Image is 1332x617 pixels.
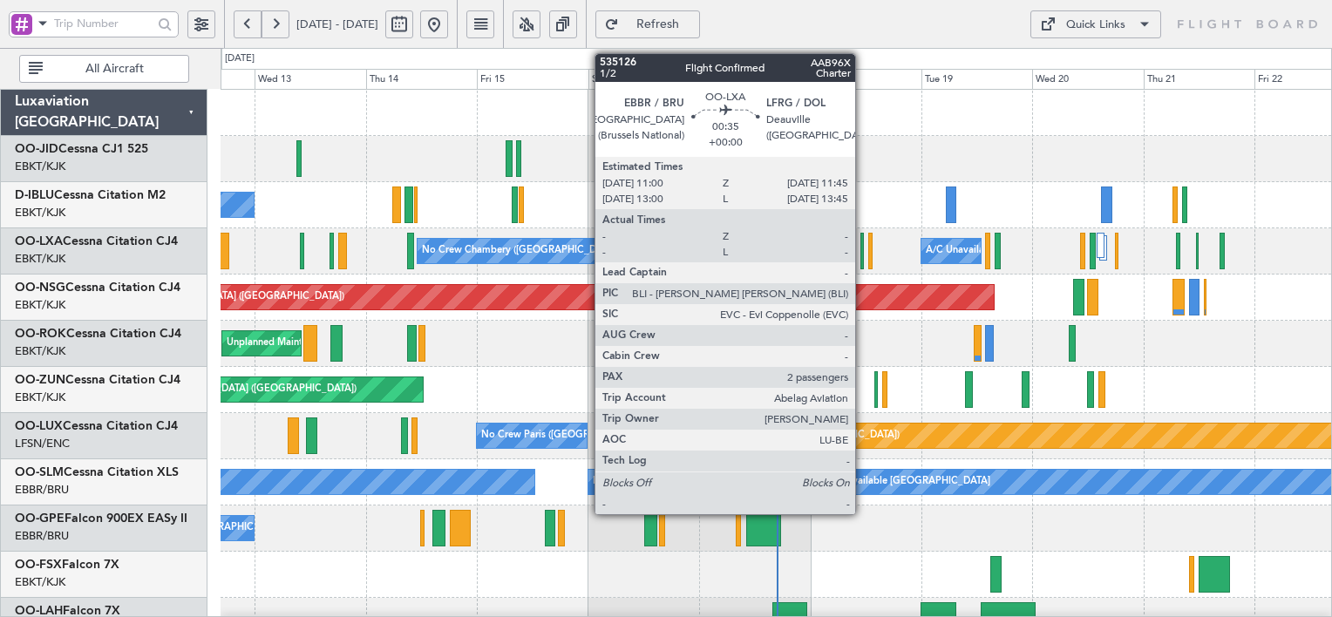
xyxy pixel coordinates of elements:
div: Tue 19 [921,69,1032,90]
span: OO-LXA [15,235,63,247]
a: OO-GPEFalcon 900EX EASy II [15,512,187,525]
span: OO-LAH [15,605,63,617]
a: EBKT/KJK [15,159,65,174]
div: Wed 20 [1032,69,1143,90]
a: OO-LUXCessna Citation CJ4 [15,420,178,432]
a: OO-ROKCessna Citation CJ4 [15,328,181,340]
button: All Aircraft [19,55,189,83]
input: Trip Number [54,10,153,37]
div: Thu 14 [366,69,477,90]
a: EBKT/KJK [15,297,65,313]
div: No Crew Chambery ([GEOGRAPHIC_DATA]) [422,238,619,264]
span: OO-NSG [15,281,65,294]
div: No Crew Paris ([GEOGRAPHIC_DATA]) [481,423,654,449]
span: OO-FSX [15,559,62,571]
a: EBKT/KJK [15,574,65,590]
a: EBKT/KJK [15,343,65,359]
a: EBKT/KJK [15,390,65,405]
span: OO-ROK [15,328,66,340]
a: OO-SLMCessna Citation XLS [15,466,179,478]
button: Refresh [595,10,700,38]
div: [DATE] [225,51,255,66]
a: OO-LXACessna Citation CJ4 [15,235,178,247]
span: D-IBLU [15,189,54,201]
span: OO-JID [15,143,58,155]
div: Thu 21 [1144,69,1254,90]
div: Planned Maint [GEOGRAPHIC_DATA] ([GEOGRAPHIC_DATA]) [625,423,900,449]
div: Sun 17 [699,69,810,90]
a: OO-ZUNCessna Citation CJ4 [15,374,180,386]
div: Fri 15 [477,69,588,90]
span: OO-LUX [15,420,63,432]
a: EBKT/KJK [15,251,65,267]
span: OO-ZUN [15,374,65,386]
a: EBKT/KJK [15,205,65,220]
a: OO-NSGCessna Citation CJ4 [15,281,180,294]
button: Quick Links [1030,10,1161,38]
div: Mon 18 [811,69,921,90]
div: Wed 13 [255,69,365,90]
div: Unplanned Maint [GEOGRAPHIC_DATA]-[GEOGRAPHIC_DATA] [227,330,508,356]
span: Refresh [622,18,694,31]
a: OO-LAHFalcon 7X [15,605,120,617]
span: OO-SLM [15,466,64,478]
a: OO-FSXFalcon 7X [15,559,119,571]
span: OO-GPE [15,512,65,525]
a: EBBR/BRU [15,482,69,498]
a: OO-JIDCessna CJ1 525 [15,143,148,155]
div: A/C Unavailable [GEOGRAPHIC_DATA] [815,469,990,495]
div: No Crew [GEOGRAPHIC_DATA] ([GEOGRAPHIC_DATA] National) [593,469,885,495]
a: D-IBLUCessna Citation M2 [15,189,166,201]
a: EBBR/BRU [15,528,69,544]
div: Quick Links [1066,17,1125,34]
div: A/C Unavailable [GEOGRAPHIC_DATA] ([GEOGRAPHIC_DATA] National) [926,238,1250,264]
span: [DATE] - [DATE] [296,17,378,32]
div: Sat 16 [588,69,699,90]
span: All Aircraft [46,63,183,75]
a: LFSN/ENC [15,436,70,451]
